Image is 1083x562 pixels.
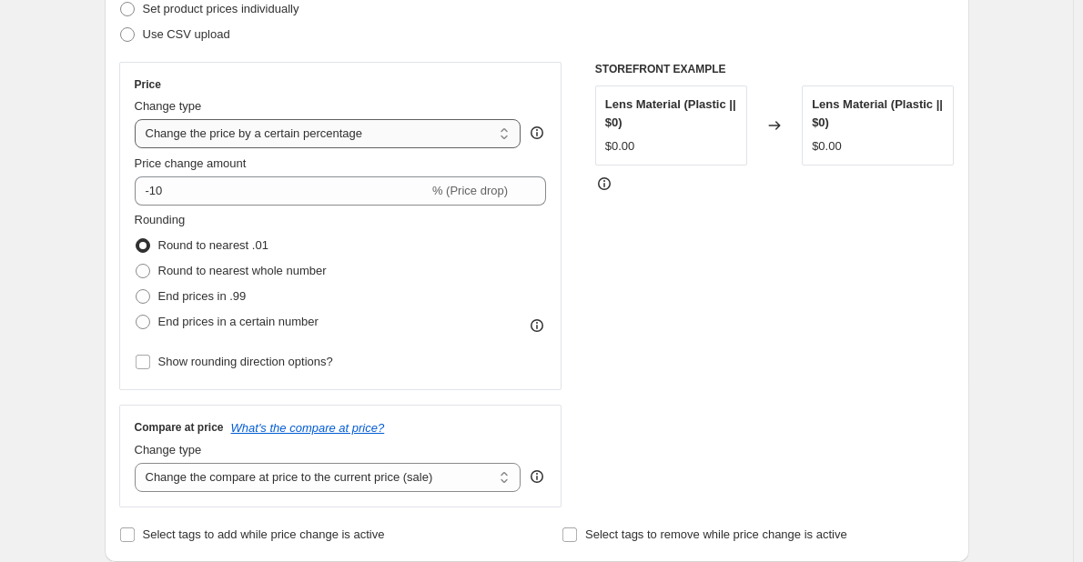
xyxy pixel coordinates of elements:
[528,467,546,486] div: help
[605,137,635,156] div: $0.00
[135,77,161,92] h3: Price
[432,184,508,197] span: % (Price drop)
[158,289,247,303] span: End prices in .99
[143,27,230,41] span: Use CSV upload
[812,97,943,129] span: Lens Material (Plastic || $0)
[143,527,385,541] span: Select tags to add while price change is active
[135,443,202,457] span: Change type
[135,99,202,113] span: Change type
[158,238,268,252] span: Round to nearest .01
[231,421,385,435] button: What's the compare at price?
[143,2,299,15] span: Set product prices individually
[135,420,224,435] h3: Compare at price
[605,97,736,129] span: Lens Material (Plastic || $0)
[135,213,186,226] span: Rounding
[135,176,429,206] input: -15
[158,264,327,277] span: Round to nearest whole number
[528,124,546,142] div: help
[135,156,247,170] span: Price change amount
[158,355,333,368] span: Show rounding direction options?
[158,315,319,328] span: End prices in a certain number
[812,137,842,156] div: $0.00
[585,527,847,541] span: Select tags to remove while price change is active
[595,62,955,76] h6: STOREFRONT EXAMPLE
